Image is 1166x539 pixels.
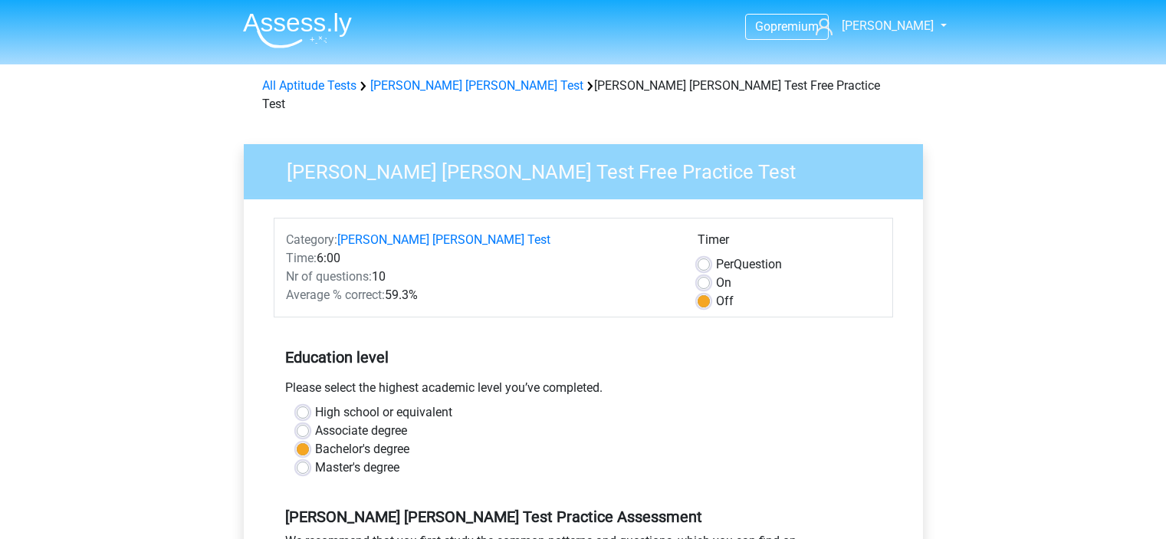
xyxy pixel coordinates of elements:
div: 59.3% [274,286,686,304]
div: [PERSON_NAME] [PERSON_NAME] Test Free Practice Test [256,77,911,113]
label: On [716,274,731,292]
span: Average % correct: [286,288,385,302]
h5: [PERSON_NAME] [PERSON_NAME] Test Practice Assessment [285,508,882,526]
a: [PERSON_NAME] [810,17,935,35]
a: Gopremium [746,16,828,37]
span: Category: [286,232,337,247]
div: Timer [698,231,881,255]
span: Time: [286,251,317,265]
label: Question [716,255,782,274]
span: Per [716,257,734,271]
h5: Education level [285,342,882,373]
label: Associate degree [315,422,407,440]
div: 10 [274,268,686,286]
label: Bachelor's degree [315,440,409,458]
a: All Aptitude Tests [262,78,356,93]
span: Nr of questions: [286,269,372,284]
label: High school or equivalent [315,403,452,422]
span: Go [755,19,770,34]
h3: [PERSON_NAME] [PERSON_NAME] Test Free Practice Test [268,154,911,184]
label: Off [716,292,734,311]
div: Please select the highest academic level you’ve completed. [274,379,893,403]
label: Master's degree [315,458,399,477]
div: 6:00 [274,249,686,268]
span: premium [770,19,819,34]
span: [PERSON_NAME] [842,18,934,33]
a: [PERSON_NAME] [PERSON_NAME] Test [337,232,550,247]
img: Assessly [243,12,352,48]
a: [PERSON_NAME] [PERSON_NAME] Test [370,78,583,93]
